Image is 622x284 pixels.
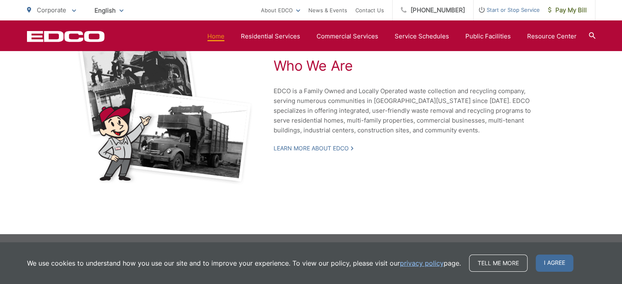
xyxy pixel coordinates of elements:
span: English [88,3,130,18]
a: About EDCO [261,5,300,15]
p: We use cookies to understand how you use our site and to improve your experience. To view our pol... [27,258,461,268]
a: Residential Services [241,31,300,41]
a: Learn More About EDCO [274,145,353,152]
h2: Who We Are [274,58,548,74]
a: EDCD logo. Return to the homepage. [27,31,105,42]
a: Home [207,31,225,41]
a: Resource Center [527,31,577,41]
a: Contact Us [355,5,384,15]
p: EDCO is a Family Owned and Locally Operated waste collection and recycling company, serving numer... [274,86,548,135]
a: Commercial Services [317,31,378,41]
a: Service Schedules [395,31,449,41]
span: Pay My Bill [548,5,587,15]
a: Tell me more [469,255,528,272]
span: I agree [536,255,573,272]
span: Corporate [37,6,66,14]
a: News & Events [308,5,347,15]
a: privacy policy [400,258,444,268]
a: Public Facilities [465,31,511,41]
img: Black and white photos of early garbage trucks [76,26,253,185]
